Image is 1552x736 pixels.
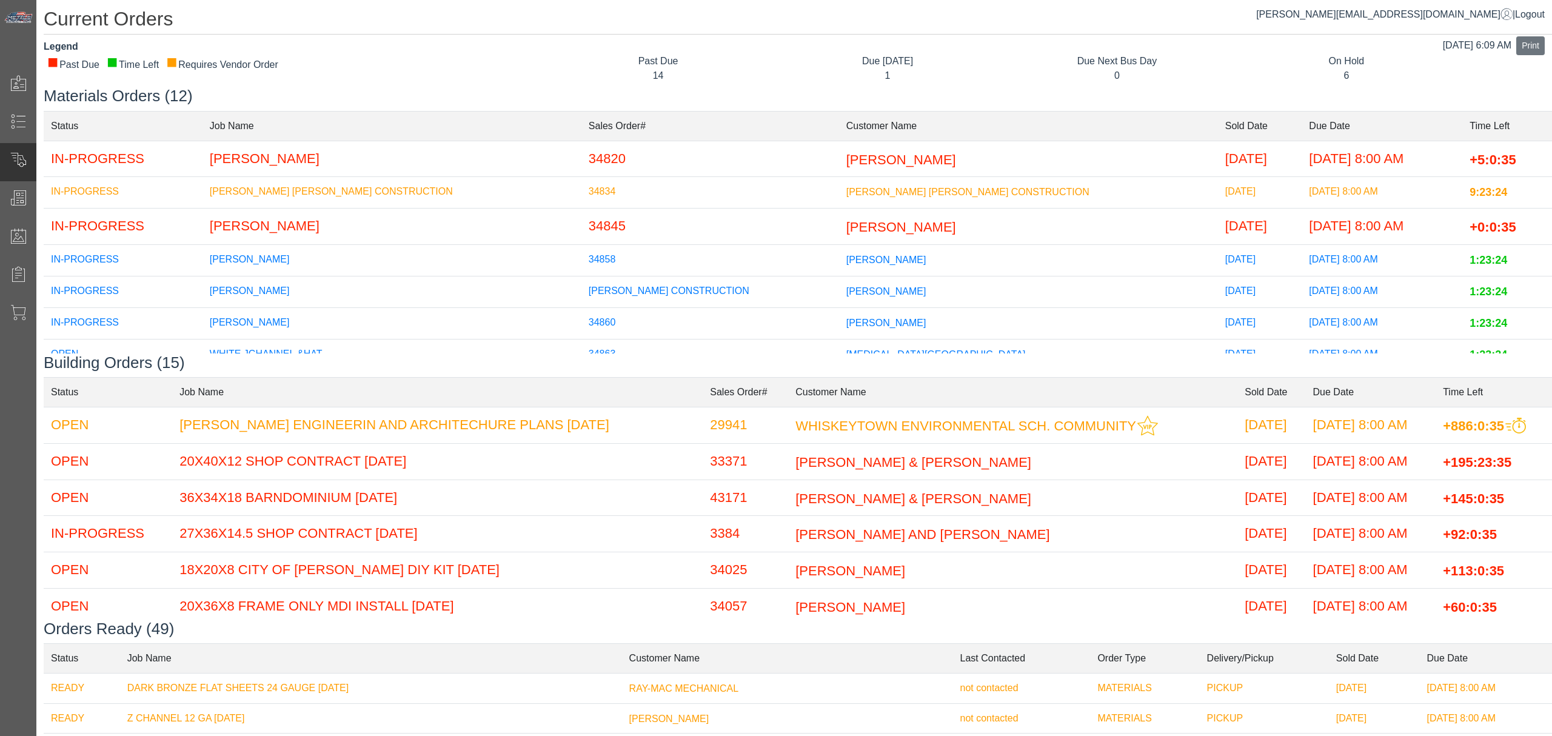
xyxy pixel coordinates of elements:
[44,377,172,407] td: Status
[44,480,172,516] td: OPEN
[581,244,839,276] td: 34858
[581,177,839,209] td: 34834
[1218,177,1302,209] td: [DATE]
[1237,407,1305,443] td: [DATE]
[552,54,763,69] div: Past Due
[172,552,703,589] td: 18X20X8 CITY OF [PERSON_NAME] DIY KIT [DATE]
[581,307,839,339] td: 34860
[703,516,788,552] td: 3384
[47,58,58,66] div: ■
[1470,349,1507,361] span: 1:23:24
[1011,69,1222,83] div: 0
[1200,703,1329,734] td: PICKUP
[1306,377,1436,407] td: Due Date
[1420,643,1552,673] td: Due Date
[1256,7,1545,22] div: |
[1090,643,1199,673] td: Order Type
[1200,673,1329,703] td: PICKUP
[1302,339,1462,370] td: [DATE] 8:00 AM
[44,276,202,307] td: IN-PROGRESS
[846,152,956,167] span: [PERSON_NAME]
[795,418,1136,433] span: WHISKEYTOWN ENVIRONMENTAL SCH. COMMUNITY
[44,703,120,734] td: READY
[1443,490,1504,506] span: +145:0:35
[1011,54,1222,69] div: Due Next Bus Day
[1237,588,1305,624] td: [DATE]
[782,54,993,69] div: Due [DATE]
[581,339,839,370] td: 34863
[44,111,202,141] td: Status
[1329,673,1420,703] td: [DATE]
[107,58,159,72] div: Time Left
[1218,141,1302,177] td: [DATE]
[1241,54,1452,69] div: On Hold
[1237,516,1305,552] td: [DATE]
[1420,703,1552,734] td: [DATE] 8:00 AM
[581,276,839,307] td: [PERSON_NAME] CONSTRUCTION
[1256,9,1513,19] a: [PERSON_NAME][EMAIL_ADDRESS][DOMAIN_NAME]
[1306,480,1436,516] td: [DATE] 8:00 AM
[1302,244,1462,276] td: [DATE] 8:00 AM
[1306,588,1436,624] td: [DATE] 8:00 AM
[1420,673,1552,703] td: [DATE] 8:00 AM
[172,588,703,624] td: 20X36X8 FRAME ONLY MDI INSTALL [DATE]
[1218,276,1302,307] td: [DATE]
[1470,219,1516,235] span: +0:0:35
[552,69,763,83] div: 14
[202,244,581,276] td: [PERSON_NAME]
[1237,552,1305,589] td: [DATE]
[172,407,703,443] td: [PERSON_NAME] ENGINEERIN AND ARCHITECHURE PLANS [DATE]
[581,111,839,141] td: Sales Order#
[120,643,622,673] td: Job Name
[1470,254,1507,266] span: 1:23:24
[202,276,581,307] td: [PERSON_NAME]
[44,407,172,443] td: OPEN
[44,307,202,339] td: IN-PROGRESS
[172,480,703,516] td: 36X34X18 BARNDOMINIUM [DATE]
[1137,415,1158,436] img: This customer should be prioritized
[1516,36,1545,55] button: Print
[629,683,738,694] span: RAY-MAC MECHANICAL
[44,209,202,245] td: IN-PROGRESS
[1515,9,1545,19] span: Logout
[795,563,905,578] span: [PERSON_NAME]
[1302,141,1462,177] td: [DATE] 8:00 AM
[1462,111,1552,141] td: Time Left
[44,588,172,624] td: OPEN
[1470,286,1507,298] span: 1:23:24
[44,620,1552,638] h3: Orders Ready (49)
[44,41,78,52] strong: Legend
[703,377,788,407] td: Sales Order#
[795,490,1031,506] span: [PERSON_NAME] & [PERSON_NAME]
[166,58,278,72] div: Requires Vendor Order
[581,141,839,177] td: 34820
[795,527,1049,542] span: [PERSON_NAME] AND [PERSON_NAME]
[1218,111,1302,141] td: Sold Date
[1443,527,1497,542] span: +92:0:35
[1302,177,1462,209] td: [DATE] 8:00 AM
[44,339,202,370] td: OPEN
[202,111,581,141] td: Job Name
[47,58,99,72] div: Past Due
[1436,377,1552,407] td: Time Left
[1218,244,1302,276] td: [DATE]
[1505,418,1526,434] img: This order should be prioritized
[1302,209,1462,245] td: [DATE] 8:00 AM
[953,673,1091,703] td: not contacted
[44,552,172,589] td: OPEN
[581,209,839,245] td: 34845
[166,58,177,66] div: ■
[44,353,1552,372] h3: Building Orders (15)
[953,643,1091,673] td: Last Contacted
[846,219,956,235] span: [PERSON_NAME]
[1470,152,1516,167] span: +5:0:35
[44,7,1552,35] h1: Current Orders
[202,339,581,370] td: WHITE JCHANNEL &HAT
[846,318,926,328] span: [PERSON_NAME]
[1218,307,1302,339] td: [DATE]
[1237,480,1305,516] td: [DATE]
[1237,443,1305,480] td: [DATE]
[1443,599,1497,614] span: +60:0:35
[202,177,581,209] td: [PERSON_NAME] [PERSON_NAME] CONSTRUCTION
